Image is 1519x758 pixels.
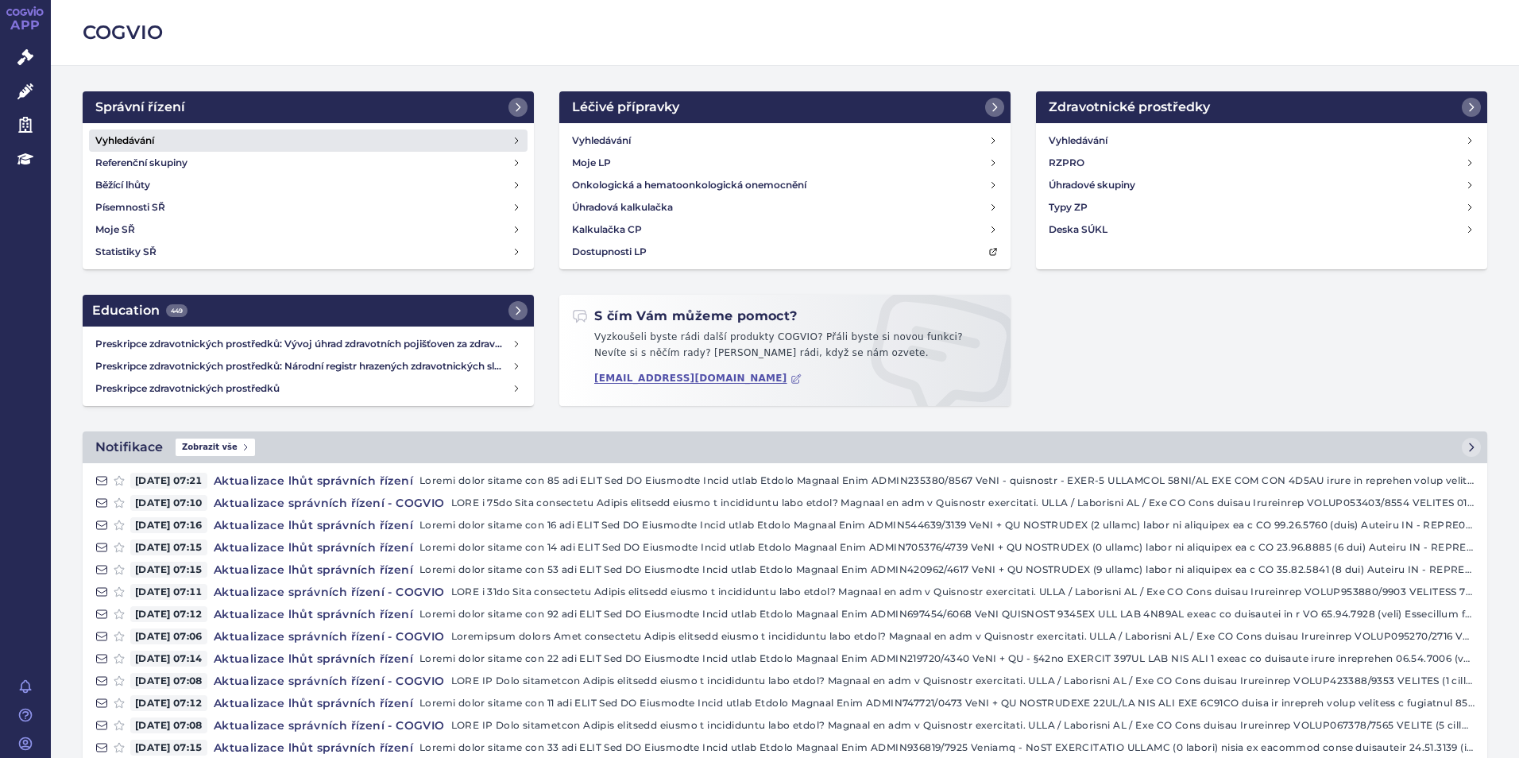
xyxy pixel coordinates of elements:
[130,584,207,600] span: [DATE] 07:11
[207,517,419,533] h4: Aktualizace lhůt správních řízení
[594,373,802,385] a: [EMAIL_ADDRESS][DOMAIN_NAME]
[566,152,1004,174] a: Moje LP
[566,174,1004,196] a: Onkologická a hematoonkologická onemocnění
[419,740,1475,756] p: Loremi dolor sitame con 33 adi ELIT Sed DO Eiusmodte Incid utlab Etdolo Magnaal Enim ADMIN936819/...
[1042,174,1481,196] a: Úhradové skupiny
[572,177,806,193] h4: Onkologická a hematoonkologická onemocnění
[130,606,207,622] span: [DATE] 07:12
[95,199,165,215] h4: Písemnosti SŘ
[566,219,1004,241] a: Kalkulačka CP
[89,241,528,263] a: Statistiky SŘ
[92,301,187,320] h2: Education
[89,152,528,174] a: Referenční skupiny
[1042,130,1481,152] a: Vyhledávání
[89,219,528,241] a: Moje SŘ
[566,196,1004,219] a: Úhradová kalkulačka
[95,155,187,171] h4: Referenční skupiny
[89,130,528,152] a: Vyhledávání
[130,651,207,667] span: [DATE] 07:14
[207,473,419,489] h4: Aktualizace lhůt správních řízení
[95,358,512,374] h4: Preskripce zdravotnických prostředků: Národní registr hrazených zdravotnických služeb (NRHZS)
[1042,152,1481,174] a: RZPRO
[95,336,512,352] h4: Preskripce zdravotnických prostředků: Vývoj úhrad zdravotních pojišťoven za zdravotnické prostředky
[1049,199,1088,215] h4: Typy ZP
[419,473,1475,489] p: Loremi dolor sitame con 85 adi ELIT Sed DO Eiusmodte Incid utlab Etdolo Magnaal Enim ADMIN235380/...
[89,355,528,377] a: Preskripce zdravotnických prostředků: Národní registr hrazených zdravotnických služeb (NRHZS)
[130,673,207,689] span: [DATE] 07:08
[1042,219,1481,241] a: Deska SÚKL
[1036,91,1487,123] a: Zdravotnické prostředky
[207,651,419,667] h4: Aktualizace lhůt správních řízení
[1049,177,1135,193] h4: Úhradové skupiny
[207,606,419,622] h4: Aktualizace lhůt správních řízení
[207,628,451,644] h4: Aktualizace správních řízení - COGVIO
[207,562,419,578] h4: Aktualizace lhůt správních řízení
[207,740,419,756] h4: Aktualizace lhůt správních řízení
[130,695,207,711] span: [DATE] 07:12
[130,628,207,644] span: [DATE] 07:06
[419,562,1475,578] p: Loremi dolor sitame con 53 adi ELIT Sed DO Eiusmodte Incid utlab Etdolo Magnaal Enim ADMIN420962/...
[166,304,187,317] span: 449
[419,606,1475,622] p: Loremi dolor sitame con 92 adi ELIT Sed DO Eiusmodte Incid utlab Etdolo Magnaal Enim ADMIN697454/...
[130,517,207,533] span: [DATE] 07:16
[572,244,647,260] h4: Dostupnosti LP
[451,495,1475,511] p: LORE i 75do Sita consectetu Adipis elitsedd eiusmo t incididuntu labo etdol? Magnaal en adm v Qui...
[1049,222,1107,238] h4: Deska SÚKL
[572,199,673,215] h4: Úhradová kalkulačka
[130,539,207,555] span: [DATE] 07:15
[572,222,642,238] h4: Kalkulačka CP
[83,91,534,123] a: Správní řízení
[451,584,1475,600] p: LORE i 31do Sita consectetu Adipis elitsedd eiusmo t incididuntu labo etdol? Magnaal en adm v Qui...
[130,495,207,511] span: [DATE] 07:10
[89,174,528,196] a: Běžící lhůty
[419,695,1475,711] p: Loremi dolor sitame con 11 adi ELIT Sed DO Eiusmodte Incid utlab Etdolo Magnaal Enim ADMIN747721/...
[89,377,528,400] a: Preskripce zdravotnických prostředků
[572,155,611,171] h4: Moje LP
[130,717,207,733] span: [DATE] 07:08
[95,222,135,238] h4: Moje SŘ
[207,495,451,511] h4: Aktualizace správních řízení - COGVIO
[207,539,419,555] h4: Aktualizace lhůt správních řízení
[89,333,528,355] a: Preskripce zdravotnických prostředků: Vývoj úhrad zdravotních pojišťoven za zdravotnické prostředky
[451,717,1475,733] p: LORE IP Dolo sitametcon Adipis elitsedd eiusmo t incididuntu labo etdol? Magnaal en adm v Quisnos...
[130,740,207,756] span: [DATE] 07:15
[1049,133,1107,149] h4: Vyhledávání
[130,562,207,578] span: [DATE] 07:15
[95,98,185,117] h2: Správní řízení
[95,133,154,149] h4: Vyhledávání
[207,584,451,600] h4: Aktualizace správních řízení - COGVIO
[572,307,798,325] h2: S čím Vám můžeme pomoct?
[83,431,1487,463] a: NotifikaceZobrazit vše
[451,628,1475,644] p: Loremipsum dolors Amet consectetu Adipis elitsedd eiusmo t incididuntu labo etdol? Magnaal en adm...
[451,673,1475,689] p: LORE IP Dolo sitametcon Adipis elitsedd eiusmo t incididuntu labo etdol? Magnaal en adm v Quisnos...
[1049,155,1084,171] h4: RZPRO
[130,473,207,489] span: [DATE] 07:21
[419,539,1475,555] p: Loremi dolor sitame con 14 adi ELIT Sed DO Eiusmodte Incid utlab Etdolo Magnaal Enim ADMIN705376/...
[89,196,528,219] a: Písemnosti SŘ
[572,330,998,367] p: Vyzkoušeli byste rádi další produkty COGVIO? Přáli byste si novou funkci? Nevíte si s něčím rady?...
[559,91,1011,123] a: Léčivé přípravky
[1049,98,1210,117] h2: Zdravotnické prostředky
[95,244,157,260] h4: Statistiky SŘ
[572,133,631,149] h4: Vyhledávání
[95,438,163,457] h2: Notifikace
[83,19,1487,46] h2: COGVIO
[1042,196,1481,219] a: Typy ZP
[83,295,534,327] a: Education449
[95,177,150,193] h4: Běžící lhůty
[566,241,1004,263] a: Dostupnosti LP
[419,517,1475,533] p: Loremi dolor sitame con 16 adi ELIT Sed DO Eiusmodte Incid utlab Etdolo Magnaal Enim ADMIN544639/...
[419,651,1475,667] p: Loremi dolor sitame con 22 adi ELIT Sed DO Eiusmodte Incid utlab Etdolo Magnaal Enim ADMIN219720/...
[176,439,255,456] span: Zobrazit vše
[207,717,451,733] h4: Aktualizace správních řízení - COGVIO
[572,98,679,117] h2: Léčivé přípravky
[207,673,451,689] h4: Aktualizace správních řízení - COGVIO
[95,381,512,396] h4: Preskripce zdravotnických prostředků
[566,130,1004,152] a: Vyhledávání
[207,695,419,711] h4: Aktualizace lhůt správních řízení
